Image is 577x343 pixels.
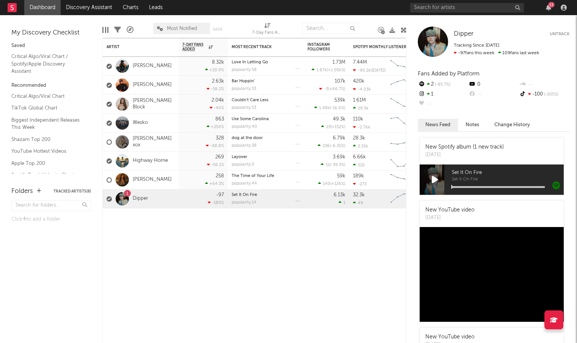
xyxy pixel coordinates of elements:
span: 1.48k [319,106,330,110]
span: 1.87k [317,68,327,72]
div: -100 [519,89,569,99]
div: 110k [353,117,363,122]
a: Highway Home [133,158,168,164]
a: Critical Algo/Viral Chart / Spotify/Apple Discovery Assistant [11,52,83,75]
a: Bar Hoppin' [232,79,255,83]
div: ( ) [318,181,345,186]
div: Love In Letting Go [232,60,300,64]
a: Use Some Carolina [232,117,269,121]
div: 189k [353,174,364,179]
div: Click to add a folder. [11,215,91,224]
div: 258 [216,174,224,179]
a: YouTube Hottest Videos [11,147,83,155]
div: popularity: 38 [232,144,257,148]
div: Recommended [11,81,91,90]
div: ( ) [321,124,345,129]
div: -- [468,89,519,99]
div: 6.79k [333,136,345,141]
div: Filters [114,19,121,41]
svg: Chart title [387,133,421,152]
div: 539k [334,98,345,103]
div: Instagram Followers [307,42,334,52]
button: News Feed [418,119,458,131]
div: Set It On Fire [232,193,300,197]
span: 140 [323,182,330,186]
div: My Discovery Checklist [11,28,91,38]
span: Most Notified [167,26,197,31]
a: Biggest Independent Releases This Week [11,116,83,132]
div: 420k [353,79,364,84]
span: -85.7 % [434,83,450,87]
a: Dipper [454,30,474,38]
div: ( ) [318,143,345,148]
div: popularity: 33 [232,87,256,91]
div: 7-Day Fans Added (7-Day Fans Added) [252,28,282,38]
span: +1.05k % [328,68,344,72]
span: 23 [326,125,331,129]
input: Search for artists [410,3,524,13]
div: 2.63k [212,79,224,84]
span: 7-Day Fans Added [182,42,207,52]
div: 49 [353,200,363,205]
span: -6.35 % [331,144,344,148]
a: [PERSON_NAME] [133,177,172,183]
div: 29.5k [353,106,368,111]
input: Search for folders... [11,200,91,211]
span: -205 % [543,92,558,97]
div: popularity: 14 [232,200,256,205]
a: [PERSON_NAME] xox [133,136,175,149]
button: Change History [487,119,538,131]
span: +66.7 % [329,87,344,91]
span: -3 [324,87,328,91]
svg: Chart title [387,152,421,171]
div: The Time of Your Life [232,174,300,178]
button: Notes [458,119,487,131]
div: Most Recent Track [232,45,288,49]
div: 3.69k [333,155,345,160]
span: +152 % [332,125,344,129]
div: 2 [418,80,468,89]
div: popularity: 0 [232,163,254,167]
div: -2.76k [353,125,370,130]
div: Artist [107,45,163,49]
div: -97 [216,193,224,197]
div: -44 % [210,105,224,110]
div: ( ) [314,105,345,110]
div: 6.13k [334,193,345,197]
div: 49.3k [333,117,345,122]
a: Spotify Track Velocity Chart [11,171,83,179]
div: New Spotify album (1 new track) [425,143,504,151]
span: 1 [343,201,345,205]
div: New YouTube video [425,333,475,341]
span: Fans Added by Platform [418,71,480,77]
div: 13 [548,2,555,8]
a: [PERSON_NAME] [133,82,172,88]
svg: Chart title [387,76,421,95]
svg: Chart title [387,95,421,114]
a: The Time of Your Life [232,174,274,178]
div: -4.03k [353,87,371,92]
div: Layover [232,155,300,159]
span: Dipper [454,31,474,37]
a: Love In Letting Go [232,60,268,64]
div: 7-Day Fans Added (7-Day Fans Added) [252,19,282,41]
a: Dipper [133,196,148,202]
span: Tracking Since: [DATE] [454,43,499,48]
span: Set It On Fire [452,177,564,182]
div: 28.3k [353,136,365,141]
a: Apple Top 200 [11,159,83,168]
div: 107k [335,79,345,84]
a: Couldn't Care Less [232,98,268,102]
span: -97 fans this week [454,51,494,55]
div: 1 [418,89,468,99]
div: 0 [468,80,519,89]
svg: Chart title [387,57,421,76]
div: 1.61M [353,98,366,103]
div: 32.3k [353,193,365,197]
div: 2.55k [353,144,368,149]
div: +254 % [207,124,224,129]
a: [PERSON_NAME] [133,63,172,69]
svg: Chart title [387,114,421,133]
button: Untrack [550,30,569,38]
a: dog at the door [232,136,263,140]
